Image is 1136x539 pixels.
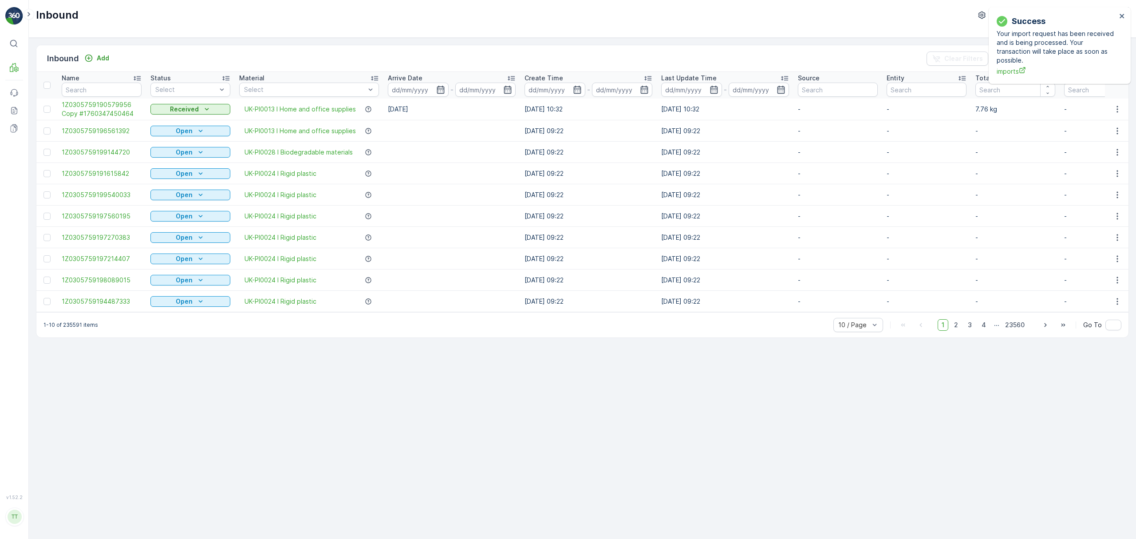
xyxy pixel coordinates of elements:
span: UK-PI0024 I Rigid plastic [245,276,316,285]
p: Create Time [525,74,563,83]
div: Toggle Row Selected [43,213,51,220]
button: Open [150,254,230,264]
a: 1Z0305759199540033 [62,190,142,199]
div: Toggle Row Selected [43,277,51,284]
p: Received [170,105,199,114]
p: - [887,233,966,242]
p: - [975,127,1055,135]
button: Open [150,211,230,222]
td: [DATE] 09:22 [520,206,657,227]
span: UK-PI0013 I Home and office supplies [245,105,356,114]
p: - [887,254,966,263]
a: UK-PI0024 I Rigid plastic [245,212,316,221]
td: [DATE] 09:22 [520,120,657,142]
p: - [887,297,966,306]
p: Inbound [36,8,79,22]
a: 1Z0305759198089015 [62,276,142,285]
span: 3 [964,319,976,331]
a: UK-PI0024 I Rigid plastic [245,233,316,242]
button: Open [150,126,230,136]
p: Select [155,85,217,94]
a: UK-PI0024 I Rigid plastic [245,254,316,263]
p: Arrive Date [388,74,422,83]
p: - [975,276,1055,285]
div: Toggle Row Selected [43,170,51,177]
p: - [798,127,878,135]
p: Status [150,74,171,83]
button: close [1119,12,1125,21]
span: UK-PI0024 I Rigid plastic [245,169,316,178]
div: TT [8,510,22,524]
span: 1Z0305759191615842 [62,169,142,178]
div: Toggle Row Selected [43,106,51,113]
a: UK-PI0024 I Rigid plastic [245,297,316,306]
div: Toggle Row Selected [43,234,51,241]
a: imports [997,67,1116,76]
p: - [975,233,1055,242]
input: Search [975,83,1055,97]
p: - [887,169,966,178]
a: 1Z0305759199144720 [62,148,142,157]
p: Open [176,212,193,221]
p: - [450,84,454,95]
a: UK-PI0028 I Biodegradable materials [245,148,353,157]
td: [DATE] 09:22 [520,248,657,269]
p: - [975,254,1055,263]
td: [DATE] 09:22 [520,163,657,184]
button: Add [81,53,113,63]
input: dd/mm/yyyy [592,83,653,97]
input: Search [798,83,878,97]
span: 2 [950,319,962,331]
td: [DATE] 10:32 [657,99,793,120]
input: dd/mm/yyyy [729,83,789,97]
p: Open [176,148,193,157]
span: 1Z0305759197214407 [62,254,142,263]
input: Search [62,83,142,97]
p: - [587,84,590,95]
p: - [798,105,878,114]
p: - [887,212,966,221]
button: Open [150,147,230,158]
p: Open [176,254,193,263]
input: Search [887,83,966,97]
p: - [887,148,966,157]
td: [DATE] 09:22 [657,120,793,142]
p: ... [994,319,999,331]
p: - [798,276,878,285]
div: Toggle Row Selected [43,298,51,305]
p: Open [176,190,193,199]
p: - [798,148,878,157]
td: [DATE] 09:22 [657,163,793,184]
td: [DATE] 09:22 [657,184,793,206]
a: UK-PI0024 I Rigid plastic [245,190,316,199]
span: 1 [938,319,948,331]
p: Success [1012,15,1045,28]
button: Clear Filters [927,52,988,66]
td: [DATE] 09:22 [657,227,793,248]
p: Open [176,297,193,306]
p: Inbound [47,52,79,65]
p: Source [798,74,820,83]
p: - [975,148,1055,157]
p: 1-10 of 235591 items [43,321,98,329]
span: 4 [978,319,990,331]
p: - [798,169,878,178]
div: Toggle Row Selected [43,127,51,135]
p: - [798,190,878,199]
div: Toggle Row Selected [43,255,51,262]
p: - [887,276,966,285]
a: 1Z0305759194487333 [62,297,142,306]
a: UK-PI0013 I Home and office supplies [245,127,356,135]
a: 1Z0305759197270383 [62,233,142,242]
p: - [975,297,1055,306]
